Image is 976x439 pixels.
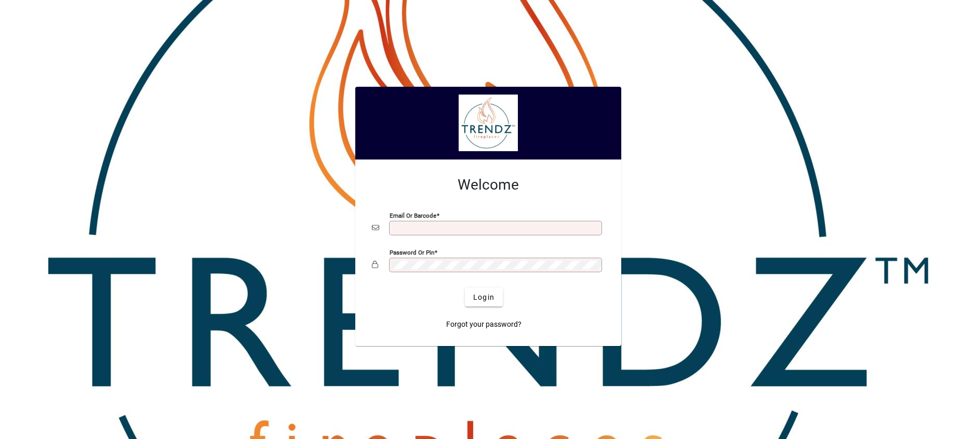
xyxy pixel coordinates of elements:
span: Login [473,292,494,303]
h2: Welcome [372,176,605,194]
mat-label: Email or Barcode [390,212,436,219]
a: Forgot your password? [442,315,526,334]
mat-label: Password or Pin [390,249,434,256]
span: Forgot your password? [446,319,522,330]
button: Login [465,288,503,307]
